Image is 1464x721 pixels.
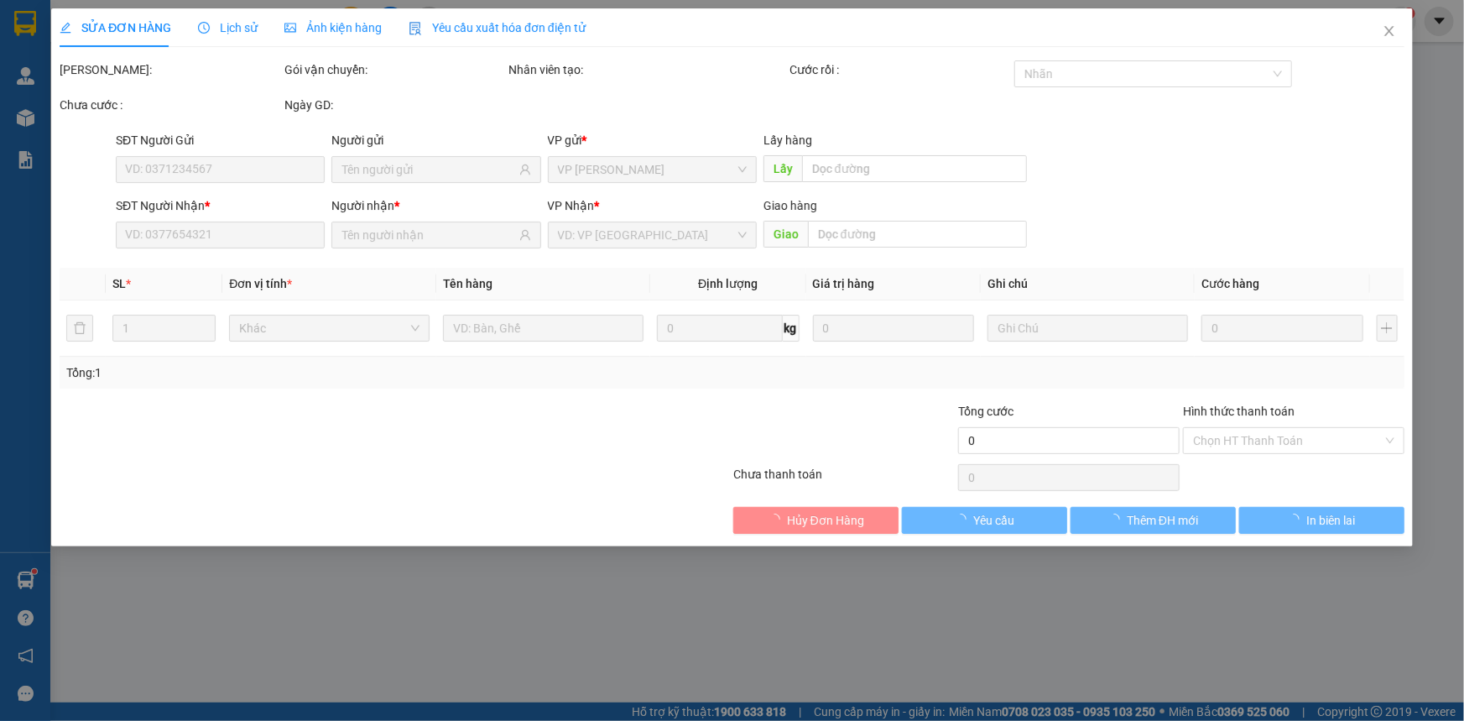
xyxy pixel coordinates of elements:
[443,315,643,342] input: VD: Bàn, Ghế
[341,226,515,244] input: Tên người nhận
[284,21,382,34] span: Ảnh kiện hàng
[1366,8,1413,55] button: Close
[1183,405,1295,418] label: Hình thức thanh toán
[284,60,506,79] div: Gói vận chuyển:
[1127,511,1198,530] span: Thêm ĐH mới
[112,277,126,290] span: SL
[1071,507,1236,534] button: Thêm ĐH mới
[519,164,531,175] span: user
[66,315,93,342] button: delete
[787,511,864,530] span: Hủy Đơn Hàng
[813,277,875,290] span: Giá trị hàng
[60,96,281,114] div: Chưa cước :
[239,316,419,341] span: Khác
[768,514,787,525] span: loading
[116,131,325,149] div: SĐT Người Gửi
[973,511,1014,530] span: Yêu cầu
[783,315,800,342] span: kg
[443,277,492,290] span: Tên hàng
[60,60,281,79] div: [PERSON_NAME]:
[519,229,531,241] span: user
[763,133,812,147] span: Lấy hàng
[509,60,787,79] div: Nhân viên tạo:
[1383,24,1396,38] span: close
[1377,315,1398,342] button: plus
[60,21,171,34] span: SỬA ĐƠN HÀNG
[198,21,258,34] span: Lịch sử
[1201,277,1259,290] span: Cước hàng
[558,157,747,182] span: VP MỘC CHÂU
[1108,514,1127,525] span: loading
[116,196,325,215] div: SĐT Người Nhận
[284,22,296,34] span: picture
[331,131,540,149] div: Người gửi
[198,22,210,34] span: clock-circle
[229,277,292,290] span: Đơn vị tính
[732,465,957,494] div: Chưa thanh toán
[1239,507,1404,534] button: In biên lai
[955,514,973,525] span: loading
[409,22,422,35] img: icon
[808,221,1027,248] input: Dọc đường
[1201,315,1363,342] input: 0
[802,155,1027,182] input: Dọc đường
[698,277,758,290] span: Định lượng
[813,315,975,342] input: 0
[409,21,586,34] span: Yêu cầu xuất hóa đơn điện tử
[789,60,1011,79] div: Cước rồi :
[66,363,565,382] div: Tổng: 1
[763,155,802,182] span: Lấy
[1307,511,1356,530] span: In biên lai
[763,199,817,212] span: Giao hàng
[60,22,71,34] span: edit
[1289,514,1307,525] span: loading
[548,199,595,212] span: VP Nhận
[981,268,1195,300] th: Ghi chú
[331,196,540,215] div: Người nhận
[958,405,1013,418] span: Tổng cước
[763,221,808,248] span: Giao
[284,96,506,114] div: Ngày GD:
[341,160,515,179] input: Tên người gửi
[902,507,1067,534] button: Yêu cầu
[987,315,1188,342] input: Ghi Chú
[548,131,757,149] div: VP gửi
[734,507,899,534] button: Hủy Đơn Hàng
